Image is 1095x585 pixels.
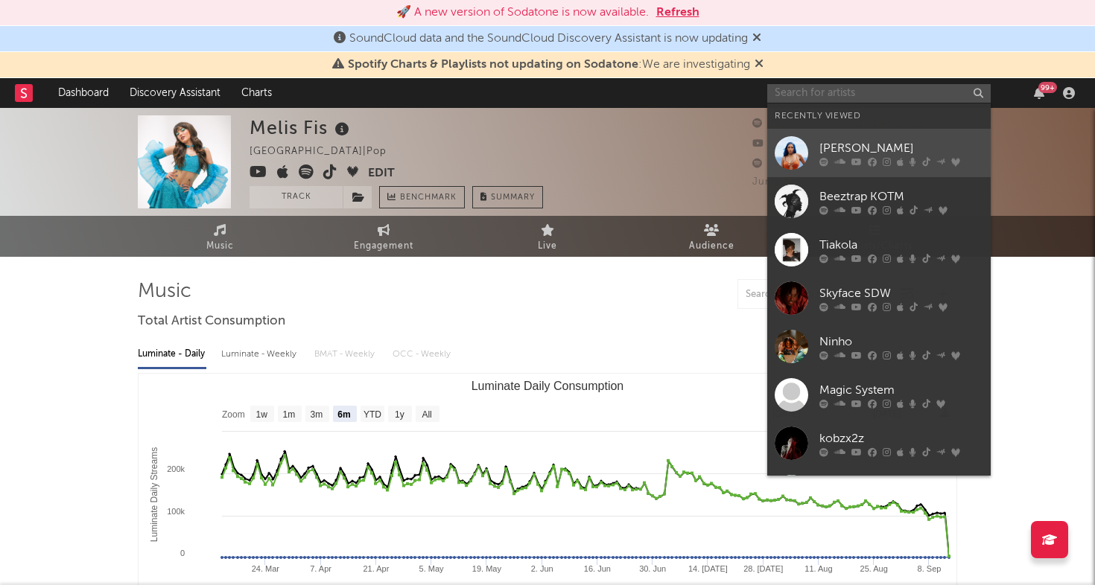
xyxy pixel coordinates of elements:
[250,115,353,140] div: Melis Fis
[819,236,983,254] div: Tiakola
[348,59,750,71] span: : We are investigating
[688,564,728,573] text: 14. [DATE]
[767,226,991,274] a: Tiakola
[819,284,983,302] div: Skyface SDW
[396,4,649,22] div: 🚀 A new version of Sodatone is now available.
[1034,87,1044,99] button: 99+
[767,467,991,516] a: Gesaffelstein
[804,564,832,573] text: 11. Aug
[283,409,296,420] text: 1m
[395,409,404,420] text: 1y
[491,194,535,202] span: Summary
[472,564,502,573] text: 19. May
[755,59,764,71] span: Dismiss
[538,237,557,255] span: Live
[311,409,323,420] text: 3m
[819,139,983,157] div: [PERSON_NAME]
[767,419,991,467] a: kobzx2z
[752,177,839,187] span: Jump Score: 58.7
[767,84,991,103] input: Search for artists
[466,216,629,257] a: Live
[368,164,395,183] button: Edit
[337,409,350,420] text: 6m
[379,186,465,208] a: Benchmark
[819,381,983,399] div: Magic System
[819,333,983,351] div: Ninho
[689,237,734,255] span: Audience
[531,564,553,573] text: 2. Jun
[584,564,611,573] text: 16. Jun
[348,59,638,71] span: Spotify Charts & Playlists not updating on Sodatone
[252,564,280,573] text: 24. Mar
[860,564,888,573] text: 25. Aug
[767,177,991,226] a: Beeztrap KOTM
[752,139,821,149] span: 1,600,000
[743,564,783,573] text: 28. [DATE]
[167,464,185,473] text: 200k
[752,159,901,169] span: 661,073 Monthly Listeners
[419,564,445,573] text: 5. May
[752,119,812,129] span: 260,090
[364,409,381,420] text: YTD
[629,216,793,257] a: Audience
[472,380,624,392] text: Luminate Daily Consumption
[149,447,159,542] text: Luminate Daily Streams
[167,507,185,516] text: 100k
[819,429,983,447] div: kobzx2z
[752,33,761,45] span: Dismiss
[231,78,282,108] a: Charts
[767,322,991,371] a: Ninho
[206,237,234,255] span: Music
[119,78,231,108] a: Discovery Assistant
[180,549,185,557] text: 0
[775,107,983,125] div: Recently Viewed
[738,289,895,301] input: Search by song name or URL
[310,564,331,573] text: 7. Apr
[250,186,343,208] button: Track
[222,409,245,420] text: Zoom
[138,313,285,330] span: Total Artist Consumption
[48,78,119,108] a: Dashboard
[819,188,983,205] div: Beeztrap KOTM
[767,274,991,322] a: Skyface SDW
[354,237,413,255] span: Engagement
[302,216,466,257] a: Engagement
[138,342,206,367] div: Luminate - Daily
[138,216,302,257] a: Music
[221,342,299,367] div: Luminate - Weekly
[363,564,389,573] text: 21. Apr
[400,189,457,207] span: Benchmark
[1038,82,1057,93] div: 99 +
[639,564,666,573] text: 30. Jun
[250,143,404,161] div: [GEOGRAPHIC_DATA] | Pop
[422,409,431,420] text: All
[472,186,543,208] button: Summary
[256,409,268,420] text: 1w
[918,564,942,573] text: 8. Sep
[656,4,699,22] button: Refresh
[767,371,991,419] a: Magic System
[349,33,748,45] span: SoundCloud data and the SoundCloud Discovery Assistant is now updating
[767,129,991,177] a: [PERSON_NAME]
